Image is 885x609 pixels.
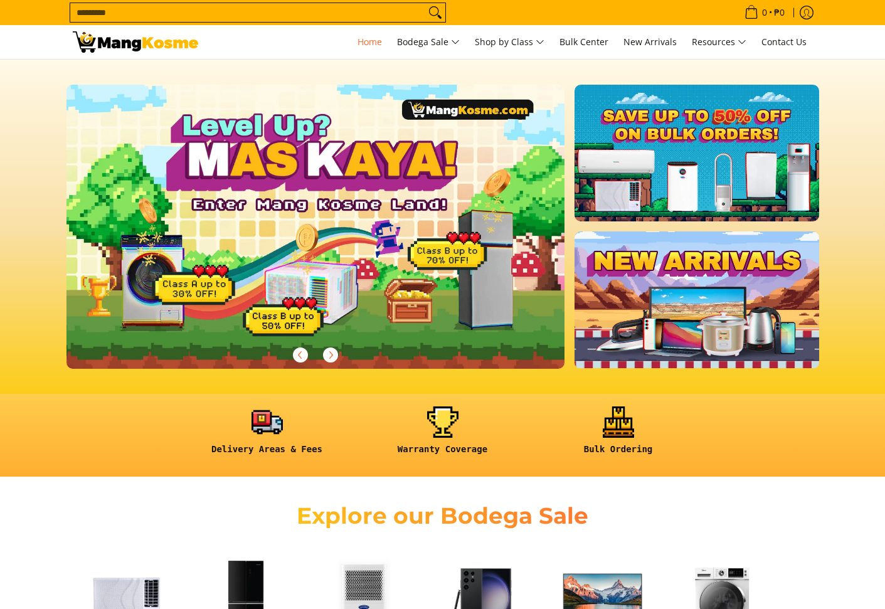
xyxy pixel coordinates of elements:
button: Search [425,3,445,22]
span: Bulk Center [559,36,608,48]
h2: Explore our Bodega Sale [261,502,625,530]
span: Bodega Sale [397,34,460,50]
a: Shop by Class [469,25,551,59]
a: New Arrivals [617,25,683,59]
span: Resources [692,34,746,50]
span: Shop by Class [475,34,544,50]
nav: Main Menu [211,25,813,59]
a: Contact Us [755,25,813,59]
a: Bodega Sale [391,25,466,59]
span: Home [358,36,382,48]
span: ₱0 [772,8,787,17]
a: Home [351,25,388,59]
img: Gaming desktop banner [66,85,565,369]
a: <h6><strong>Warranty Coverage</strong></h6> [361,406,524,465]
span: 0 [760,8,769,17]
span: Contact Us [761,36,807,48]
span: • [741,6,788,19]
button: Next [317,341,344,369]
a: Bulk Center [553,25,615,59]
img: Mang Kosme: Your Home Appliances Warehouse Sale Partner! [73,31,198,53]
a: Resources [686,25,753,59]
span: New Arrivals [623,36,677,48]
a: <h6><strong>Delivery Areas & Fees</strong></h6> [186,406,349,465]
button: Previous [287,341,314,369]
a: <h6><strong>Bulk Ordering</strong></h6> [537,406,700,465]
